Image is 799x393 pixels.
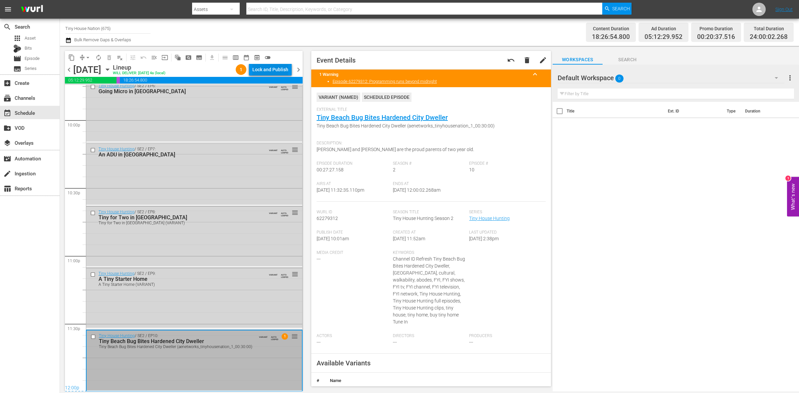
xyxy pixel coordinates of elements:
[535,52,551,68] button: edit
[117,54,123,61] span: playlist_remove_outlined
[25,65,37,72] span: Series
[65,77,117,84] span: 05:12:29.952
[393,216,453,221] span: Tiny House Hunting Season 2
[317,141,542,146] span: Description:
[73,64,101,75] div: [DATE]
[558,69,785,87] div: Default Workspace
[77,52,93,63] span: Remove Gaps & Overlaps
[13,55,21,63] span: Episode
[292,271,298,278] span: reorder
[65,385,303,392] div: 12:00p
[469,216,510,221] a: Tiny House Hunting
[183,52,194,63] span: Create Search Block
[553,56,603,64] span: Workspaces
[99,271,134,276] a: Tiny House Hunting
[117,77,120,84] span: 00:20:37.516
[99,282,266,287] div: A Tiny Starter Home (VARIANT)
[16,2,48,17] img: ans4CAIJ8jUAAAAAAAAAAAAAAAAAAAAAAAAgQb4GAAAAAAAAAAAAAAAAAAAAAAAAJMjXAAAAAAAAAAAAAAAAAAAAAAAAgAT5G...
[68,54,75,61] span: content_copy
[519,52,535,68] button: delete
[787,177,799,216] button: Open Feedback Widget
[13,65,21,73] span: Series
[99,147,134,151] a: Tiny House Hunting
[741,102,781,120] th: Duration
[236,67,246,72] span: 1
[393,161,466,166] span: Season #
[4,5,12,13] span: menu
[291,333,298,339] button: reorder
[120,77,303,84] span: 18:26:54.800
[13,45,21,53] div: Bits
[85,54,91,61] span: arrow_drop_down
[151,54,157,61] span: menu_open
[317,147,474,152] span: [PERSON_NAME] and [PERSON_NAME] are the proud parents of two year old.
[615,72,624,86] span: 0
[469,230,542,235] span: Last Updated
[13,34,21,42] span: Asset
[317,256,321,262] span: ---
[469,333,542,339] span: Producers
[723,102,741,120] th: Type
[393,210,466,215] span: Season Title
[281,83,288,91] span: AUTO-LOOPED
[204,51,217,64] span: Download as CSV
[645,24,682,33] div: Ad Duration
[317,56,356,64] span: Event Details
[393,250,466,256] span: Keywords
[93,52,104,63] span: Loop Content
[317,187,364,193] span: [DATE] 11:32:35.110pm
[99,271,266,287] div: / SE2 / EP9:
[292,83,298,90] span: reorder
[393,339,397,345] span: ---
[603,56,653,64] span: Search
[99,338,261,344] div: Tiny Beach Bug Bites Hardened City Dweller
[317,339,321,345] span: ---
[241,52,252,63] span: Month Calendar View
[292,146,298,153] button: reorder
[507,56,515,64] span: Revert to Primary Episode
[664,102,722,120] th: Ext. ID
[185,54,192,61] span: pageview_outlined
[592,33,630,41] span: 18:26:54.800
[281,271,288,278] span: AUTO-LOOPED
[333,79,437,84] a: Episode 62279312: Programming runs beyond midnight
[469,236,499,241] span: [DATE] 2:38pm
[269,146,278,151] span: VARIANT
[99,276,266,282] div: A Tiny Starter Home
[161,54,168,61] span: input
[317,250,390,256] span: Media Credit
[317,359,371,367] span: Available Variants
[99,333,261,349] div: / SE2 / EP10:
[282,333,288,339] span: 1
[317,93,360,102] div: VARIANT ( NAMED )
[271,333,278,340] span: AUTO-LOOPED
[469,339,473,345] span: ---
[3,94,11,102] span: Channels
[99,333,135,338] a: Tiny House Hunting
[523,56,531,64] span: delete
[252,52,262,63] span: View Backup
[393,236,425,241] span: [DATE] 11:52am
[249,64,292,76] button: Lock and Publish
[281,209,288,217] span: AUTO-LOOPED
[317,236,349,241] span: [DATE] 10:01am
[25,45,32,52] span: Bits
[785,175,791,181] div: 1
[264,54,271,61] span: toggle_off
[243,54,250,61] span: date_range_outlined
[3,109,11,117] span: event_available
[99,84,134,88] a: Tiny House Hunting
[3,124,11,132] span: VOD
[113,71,165,76] div: WILL DELIVER: [DATE] 4a (local)
[697,33,735,41] span: 00:20:37.516
[232,54,239,61] span: calendar_view_week_outlined
[3,79,11,87] span: Create
[99,210,266,225] div: / SE2 / EP8:
[99,210,134,214] a: Tiny House Hunting
[393,187,440,193] span: [DATE] 12:00:02.268am
[592,24,630,33] div: Content Duration
[325,373,540,389] th: Name
[3,185,11,193] span: Reports
[750,33,788,41] span: 24:00:02.268
[317,107,542,112] span: External Title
